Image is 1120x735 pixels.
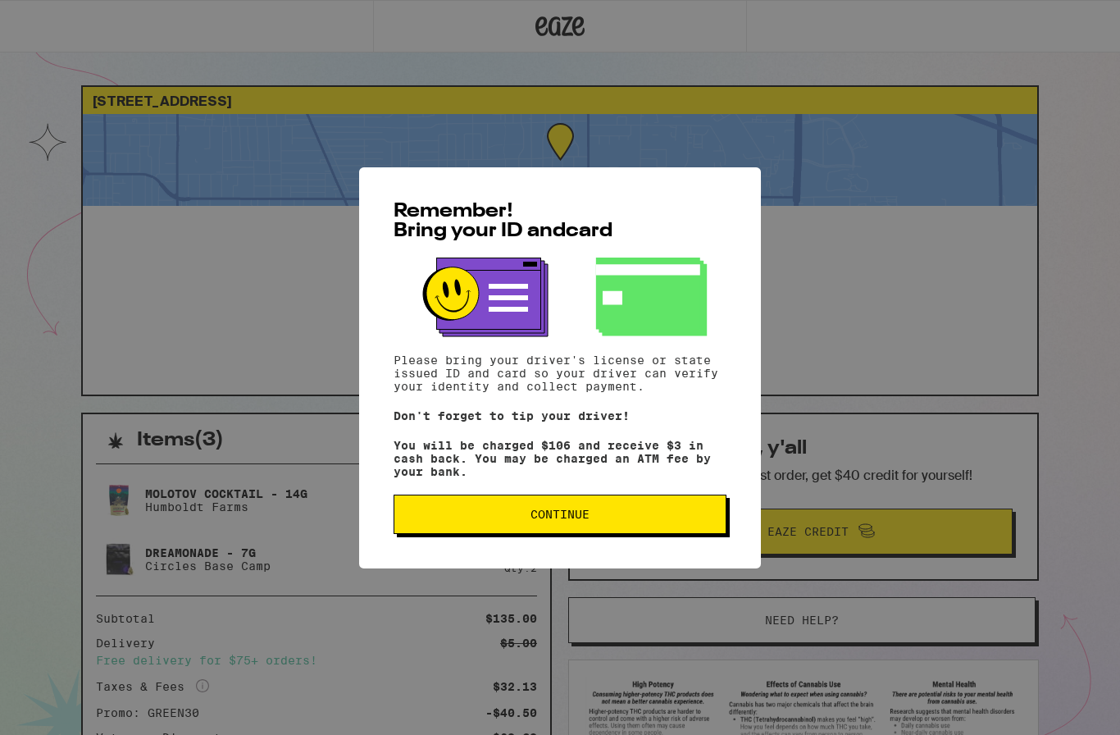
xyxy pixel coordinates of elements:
[394,439,726,478] p: You will be charged $106 and receive $3 in cash back. You may be charged an ATM fee by your bank.
[394,409,726,422] p: Don't forget to tip your driver!
[530,509,590,520] span: Continue
[394,354,726,393] p: Please bring your driver's license or state issued ID and card so your driver can verify your ide...
[394,202,612,241] span: Remember! Bring your ID and card
[394,495,726,534] button: Continue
